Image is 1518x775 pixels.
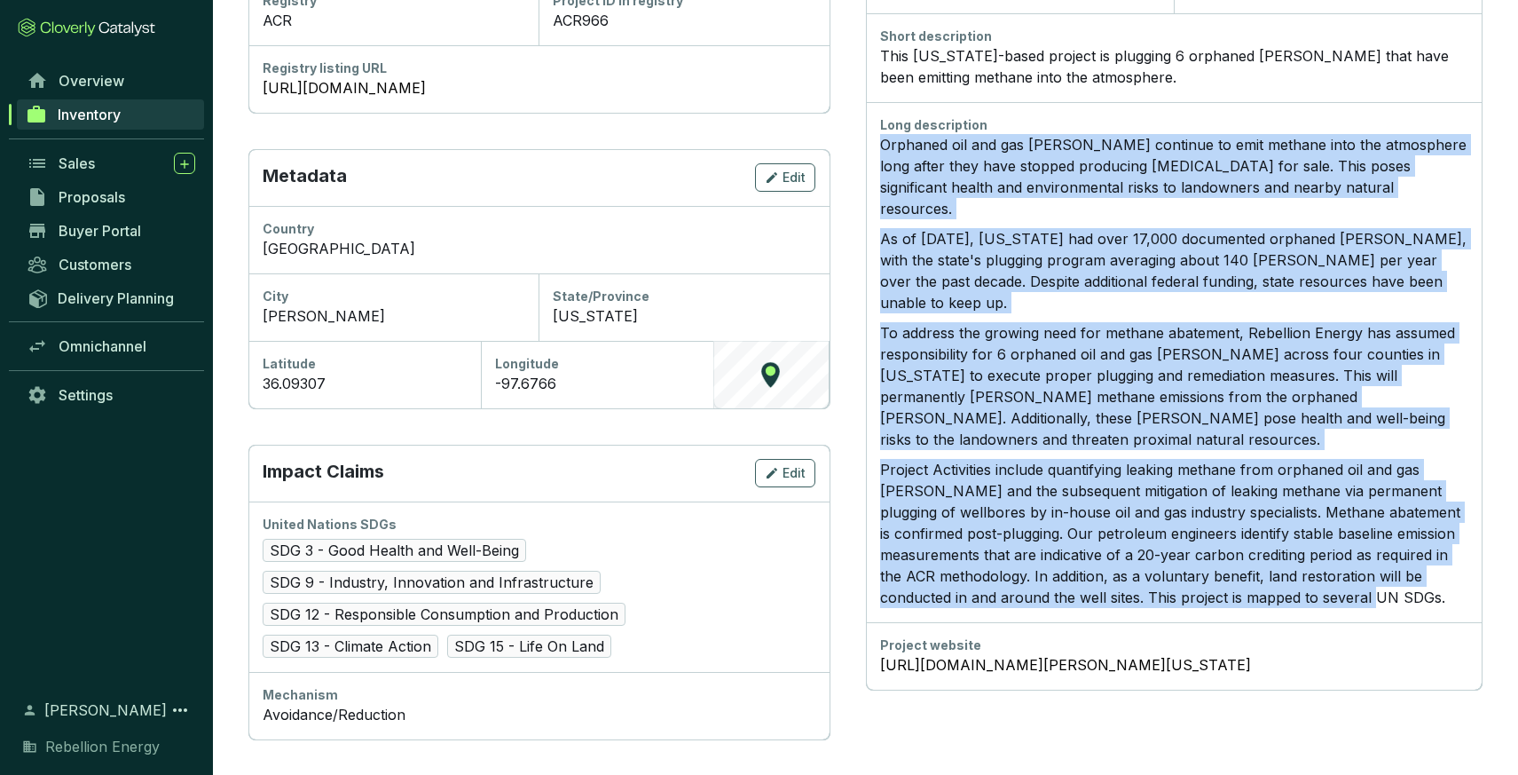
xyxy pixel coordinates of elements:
a: Proposals [18,182,204,212]
div: Latitude [263,355,467,373]
a: Settings [18,380,204,410]
span: [PERSON_NAME] [44,700,167,721]
span: Omnichannel [59,337,146,355]
div: United Nations SDGs [263,516,815,534]
p: Metadata [263,163,347,192]
div: Avoidance/Reduction [263,704,815,725]
a: Customers [18,249,204,280]
span: SDG 12 - Responsible Consumption and Production [263,603,625,626]
span: Rebellion Energy [45,736,160,757]
div: This [US_STATE]-based project is plugging 6 orphaned [PERSON_NAME] that have been emitting methan... [880,45,1468,88]
div: Country [263,220,815,238]
div: Long description [880,116,1468,134]
div: City [263,288,524,305]
span: Delivery Planning [58,289,174,307]
span: SDG 9 - Industry, Innovation and Infrastructure [263,571,601,594]
p: As of [DATE], [US_STATE] had over 17,000 documented orphaned [PERSON_NAME], with the state's plug... [880,228,1468,313]
a: Sales [18,148,204,178]
div: State/Province [553,288,814,305]
a: Omnichannel [18,331,204,361]
span: Proposals [59,188,125,206]
button: Edit [755,459,815,487]
a: Delivery Planning [18,283,204,312]
span: SDG 13 - Climate Action [263,635,438,658]
span: SDG 3 - Good Health and Well-Being [263,539,526,562]
div: -97.6766 [495,373,699,394]
p: Project Activities include quantifying leaking methane from orphaned oil and gas [PERSON_NAME] an... [880,459,1468,608]
span: Overview [59,72,124,90]
p: Impact Claims [263,459,384,487]
span: Edit [783,169,806,186]
p: To address the growing need for methane abatement, Rebellion Energy has assumed responsibility fo... [880,322,1468,450]
a: Inventory [17,99,204,130]
div: 36.09307 [263,373,467,394]
button: Edit [755,163,815,192]
span: Inventory [58,106,121,123]
div: ACR966 [553,10,814,31]
div: Longitude [495,355,699,373]
div: [GEOGRAPHIC_DATA] [263,238,815,259]
div: Project website [880,637,1468,654]
div: Registry listing URL [263,59,815,77]
div: [PERSON_NAME] [263,305,524,327]
div: [US_STATE] [553,305,814,327]
span: Sales [59,154,95,172]
span: Customers [59,256,131,273]
span: Buyer Portal [59,222,141,240]
div: Mechanism [263,686,815,704]
a: Overview [18,66,204,96]
div: Short description [880,28,1468,45]
div: ACR [263,10,524,31]
span: Edit [783,464,806,482]
p: Orphaned oil and gas [PERSON_NAME] continue to emit methane into the atmosphere long after they h... [880,134,1468,219]
a: [URL][DOMAIN_NAME] [263,77,815,99]
a: [URL][DOMAIN_NAME][PERSON_NAME][US_STATE] [880,654,1468,676]
span: SDG 15 - Life On Land [447,635,611,658]
a: Buyer Portal [18,216,204,246]
span: Settings [59,386,113,404]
